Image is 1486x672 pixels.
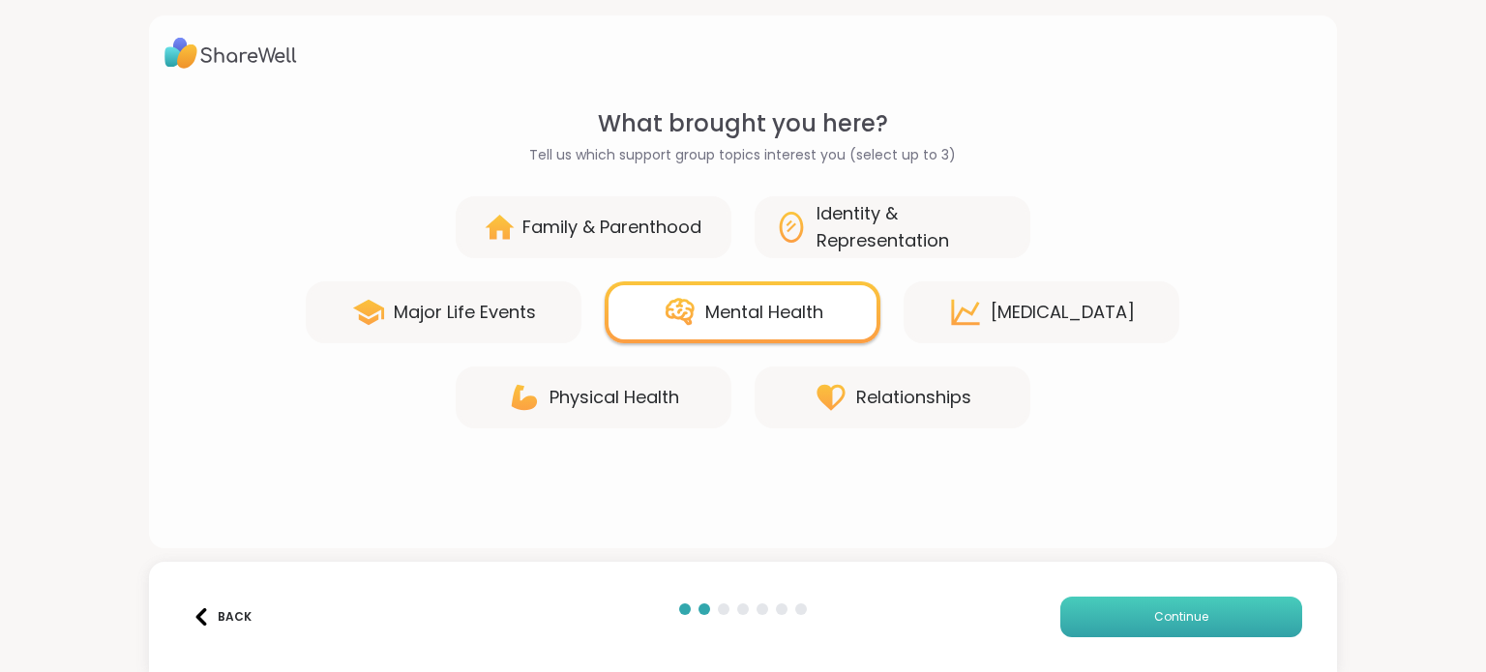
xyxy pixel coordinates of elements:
div: [MEDICAL_DATA] [991,299,1135,326]
div: Major Life Events [394,299,536,326]
div: Relationships [856,384,971,411]
div: Mental Health [705,299,823,326]
div: Identity & Representation [817,200,1011,254]
span: Tell us which support group topics interest you (select up to 3) [529,145,956,165]
button: Continue [1060,597,1302,637]
span: What brought you here? [598,106,888,141]
div: Physical Health [550,384,679,411]
button: Back [184,597,261,637]
span: Continue [1154,608,1208,626]
div: Back [193,608,252,626]
div: Family & Parenthood [522,214,701,241]
img: ShareWell Logo [164,31,297,75]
